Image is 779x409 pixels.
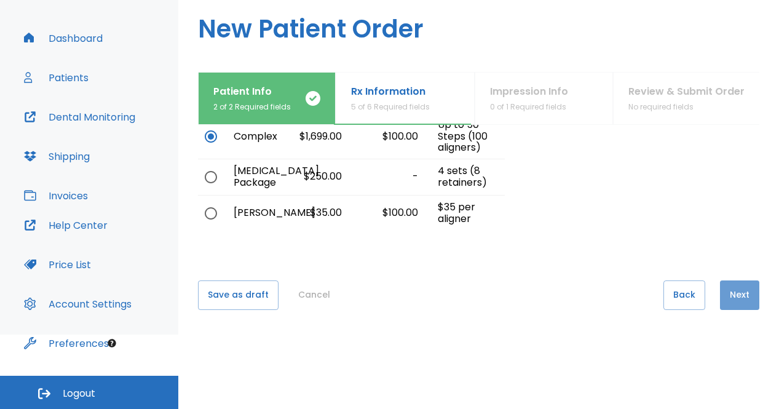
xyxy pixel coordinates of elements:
[352,114,429,158] div: $100.00
[428,196,505,231] div: $35 per aligner
[224,159,275,195] div: [MEDICAL_DATA] Package
[17,250,98,279] button: Price List
[275,159,352,195] div: $250.00
[275,114,352,158] div: $1,699.00
[17,328,116,358] button: Preferences
[17,210,115,240] button: Help Center
[224,114,275,158] div: Complex
[720,280,759,310] button: Next
[63,387,95,400] span: Logout
[17,102,143,132] button: Dental Monitoring
[213,101,291,113] p: 2 of 2 Required fields
[17,23,110,53] button: Dashboard
[351,84,430,99] p: Rx Information
[293,280,335,310] button: Cancel
[213,84,291,99] p: Patient Info
[352,159,429,195] div: -
[351,101,430,113] p: 5 of 6 Required fields
[17,141,97,171] button: Shipping
[275,196,352,231] div: $35.00
[17,63,96,92] button: Patients
[428,159,505,195] div: 4 sets (8 retainers)
[663,280,705,310] button: Back
[17,181,95,210] button: Invoices
[198,280,279,310] button: Save as draft
[224,196,275,231] div: [PERSON_NAME]
[352,196,429,231] div: $100.00
[17,289,139,319] button: Account Settings
[106,338,117,349] div: Tooltip anchor
[428,114,505,158] div: Up to 50 Steps (100 aligners)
